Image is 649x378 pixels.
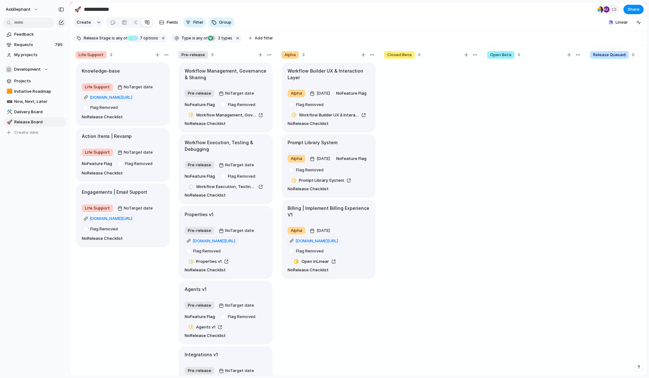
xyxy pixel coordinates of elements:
[76,128,169,181] div: Action Items | RevampLife SupportNoTarget dateNoFeature FlagFlag RemovedNoRelease Checklist
[217,226,256,236] button: NoTarget date
[6,119,12,125] button: 🚀
[387,52,412,58] span: Closed Beta
[14,66,41,73] span: Development
[3,4,42,15] button: AskElephant
[183,300,216,310] button: Pre-release
[85,205,110,211] span: Life Support
[14,78,64,84] span: Projects
[125,161,155,167] span: Flag Removed
[623,5,644,14] button: Share
[77,19,91,26] span: Create
[85,149,110,156] span: Life Support
[3,128,66,137] button: Create view
[3,40,66,50] a: Requests795
[191,35,209,42] button: isany of
[208,35,234,42] button: 2 types
[216,36,221,40] span: 2
[185,323,226,331] a: Agents v1
[14,31,64,38] span: Feedback
[315,227,332,234] span: [DATE]
[183,88,216,98] button: Pre-release
[116,203,154,213] button: NoTarget date
[76,63,169,125] div: Knowledge-baseLife SupportNoTarget date[DOMAIN_NAME][URL]Flag RemovedNoRelease Checklist
[296,248,326,254] span: Flag Removed
[192,35,195,41] span: is
[124,84,153,90] span: No Target date
[188,302,211,309] span: Pre-release
[286,100,328,110] button: Flag Removed
[7,119,11,126] div: 🚀
[183,160,216,170] button: Pre-release
[14,88,64,95] span: Initiative Roadmap
[110,52,112,58] span: 3
[228,102,258,108] span: Flag Removed
[295,238,338,244] span: [DOMAIN_NAME][URL]
[288,237,340,245] a: [DOMAIN_NAME][URL]
[80,82,115,92] button: Life Support
[296,102,326,108] span: Flag Removed
[85,84,110,90] span: Life Support
[196,184,256,190] span: Workflow Execution, Testing & Debugging
[217,160,256,170] button: NoTarget date
[84,35,110,41] span: Release Stage
[179,206,272,278] div: Properties v1Pre-releaseNoTarget date[DOMAIN_NAME][URL]Flag RemovedProperties v1NoRelease Checklist
[218,100,259,110] button: Flag Removed
[628,6,640,13] span: Share
[308,226,333,236] button: [DATE]
[291,90,302,97] span: Alpha
[80,147,115,157] button: Life Support
[193,238,235,244] span: [DOMAIN_NAME][URL]
[228,314,258,320] span: Flag Removed
[124,149,153,156] span: No Target date
[138,36,143,40] span: 7
[128,35,159,42] button: 7 options
[632,52,634,58] span: 0
[6,88,12,95] button: 🟧
[82,189,147,196] h1: Engagements | Email Support
[185,257,232,266] a: Properties v1
[291,227,302,234] span: Alpha
[3,107,66,117] a: 🛠️Delivery Board
[182,35,191,41] span: Type
[82,170,123,176] span: No Release Checklist
[290,257,340,266] a: Open inLinear
[288,186,329,192] span: No Release Checklist
[286,165,328,175] button: Flag Removed
[3,117,66,127] a: 🚀Release Board
[3,76,66,86] a: Projects
[6,98,12,105] button: 🚥
[299,177,344,184] span: Prompt Library System
[606,18,630,27] button: Linear
[76,184,169,246] div: Engagements | Email SupportLife SupportNoTarget date[DOMAIN_NAME][URL] Flag RemovedNoRelease Chec...
[82,68,120,74] h1: Knowledge-base
[216,35,232,41] span: types
[288,139,337,146] h1: Prompt Library System
[315,90,332,97] span: [DATE]
[14,109,64,115] span: Delivery Board
[255,35,273,41] span: Add filter
[116,82,154,92] button: NoTarget date
[116,147,154,157] button: NoTarget date
[6,109,12,115] button: 🛠️
[185,102,215,108] span: No Feature Flag
[490,52,511,58] span: Open Beta
[288,176,355,185] a: Prompt Library System
[179,134,272,203] div: Workflow Execution, Testing & DebuggingPre-releaseNoTarget dateNoFeature FlagFlag RemovedWorkflow...
[14,42,53,48] span: Requests
[288,205,370,218] h1: Billing | Implement Billing Experience V1
[208,17,235,27] button: Group
[286,246,328,256] button: Flag Removed
[217,300,256,310] button: NoTarget date
[195,35,208,41] span: any of
[14,129,39,136] span: Create view
[6,66,12,73] div: 🏢
[82,161,112,167] span: No Feature Flag
[3,87,66,96] div: 🟧Initiative Roadmap
[185,333,226,339] span: No Release Checklist
[185,351,218,358] h1: Integrations v1
[82,133,132,140] h1: Action Items | Revamp
[282,63,375,132] div: Workflow Builder UX & Interaction LayerAlpha[DATE]NoFeature FlagFlag RemovedWorkflow Builder UX &...
[185,192,226,198] span: No Release Checklist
